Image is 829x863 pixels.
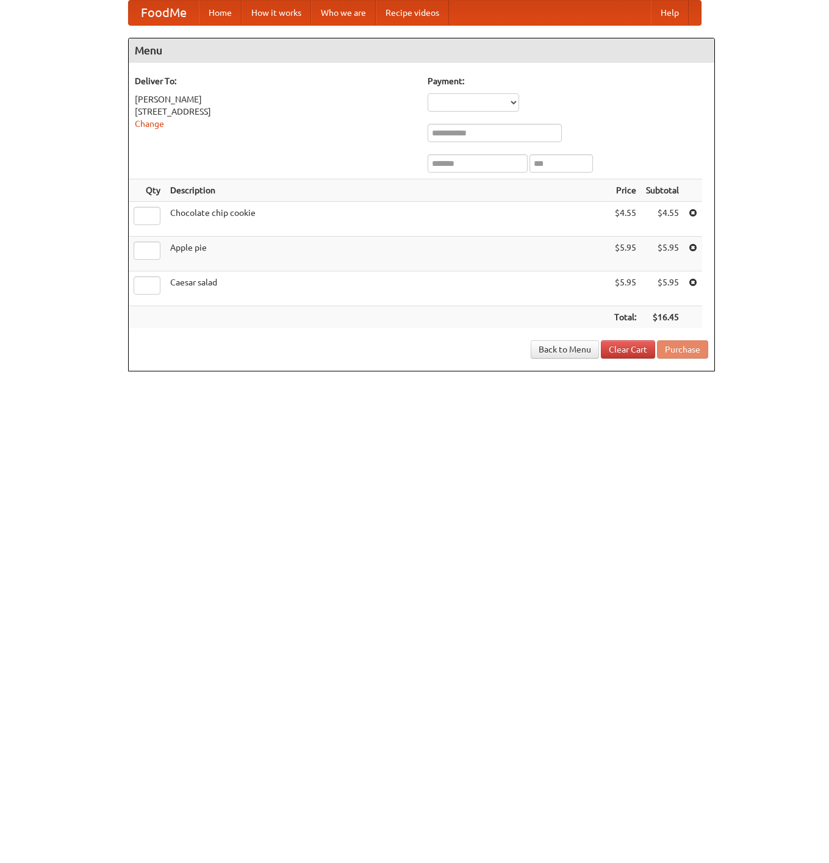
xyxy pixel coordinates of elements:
[609,202,641,237] td: $4.55
[242,1,311,25] a: How it works
[641,179,684,202] th: Subtotal
[129,1,199,25] a: FoodMe
[601,340,655,359] a: Clear Cart
[657,340,708,359] button: Purchase
[165,237,609,271] td: Apple pie
[641,202,684,237] td: $4.55
[129,179,165,202] th: Qty
[135,119,164,129] a: Change
[199,1,242,25] a: Home
[428,75,708,87] h5: Payment:
[641,271,684,306] td: $5.95
[609,237,641,271] td: $5.95
[376,1,449,25] a: Recipe videos
[165,271,609,306] td: Caesar salad
[135,106,415,118] div: [STREET_ADDRESS]
[165,179,609,202] th: Description
[135,93,415,106] div: [PERSON_NAME]
[651,1,689,25] a: Help
[609,271,641,306] td: $5.95
[641,306,684,329] th: $16.45
[609,306,641,329] th: Total:
[609,179,641,202] th: Price
[311,1,376,25] a: Who we are
[165,202,609,237] td: Chocolate chip cookie
[641,237,684,271] td: $5.95
[129,38,714,63] h4: Menu
[135,75,415,87] h5: Deliver To:
[531,340,599,359] a: Back to Menu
